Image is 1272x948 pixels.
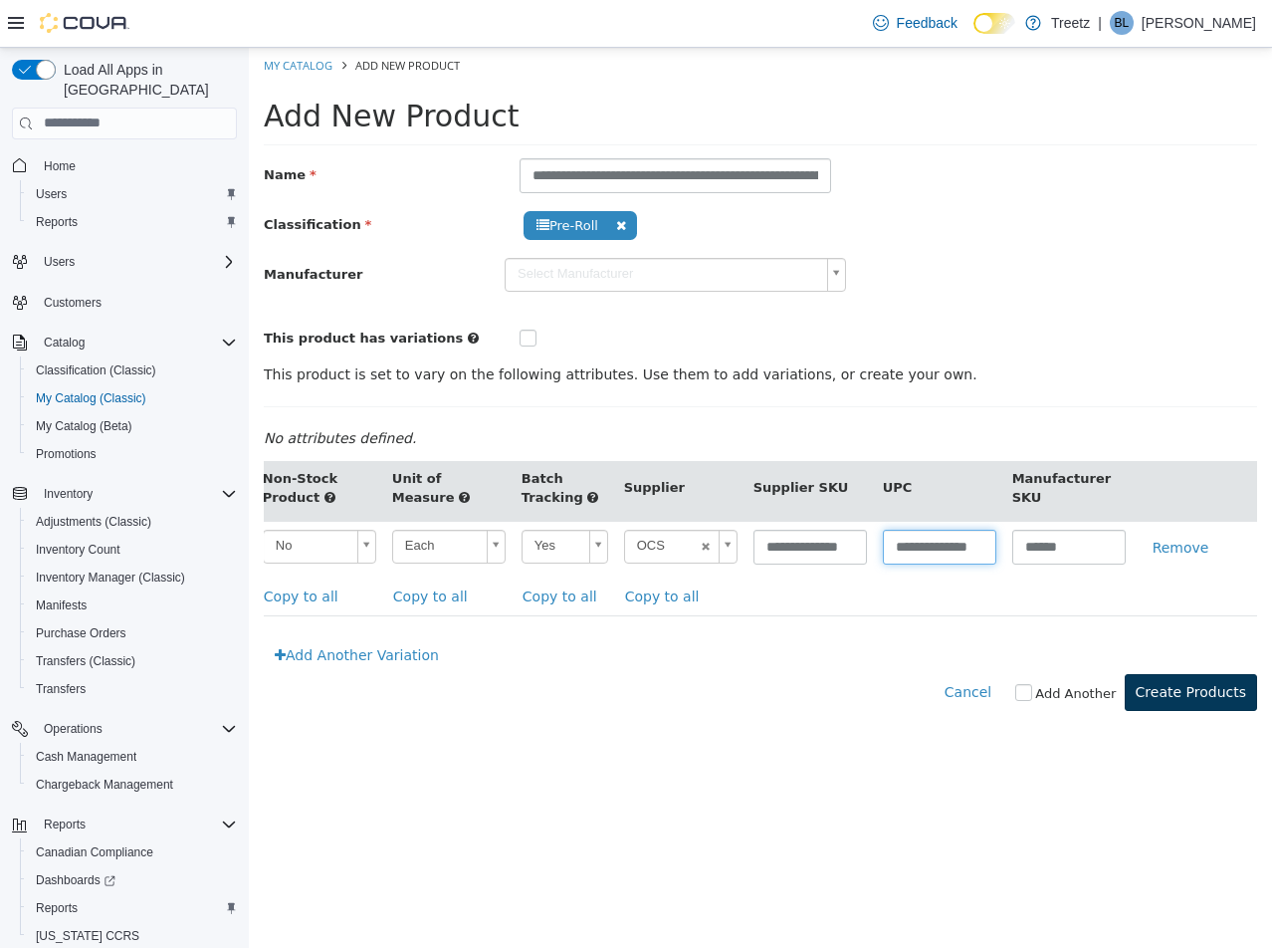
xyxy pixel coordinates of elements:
[106,10,211,25] span: Add New Product
[20,536,245,564] button: Inventory Count
[36,362,156,378] span: Classification (Classic)
[4,329,245,356] button: Catalog
[36,542,120,558] span: Inventory Count
[28,649,143,673] a: Transfers (Classic)
[143,423,206,458] span: Unit of Measure
[28,773,237,797] span: Chargeback Management
[36,291,109,315] a: Customers
[20,384,245,412] button: My Catalog (Classic)
[274,483,332,514] span: Yes
[786,636,867,656] label: Add Another
[28,182,237,206] span: Users
[28,677,94,701] a: Transfers
[4,151,245,180] button: Home
[20,592,245,619] button: Manifests
[36,214,78,230] span: Reports
[28,210,86,234] a: Reports
[20,564,245,592] button: Inventory Manager (Classic)
[15,51,271,86] span: Add New Product
[36,900,78,916] span: Reports
[36,872,115,888] span: Dashboards
[273,531,359,568] a: Copy to all
[28,386,154,410] a: My Catalog (Classic)
[1110,11,1134,35] div: Brandon Lee
[973,34,974,35] span: Dark Mode
[28,924,147,948] a: [US_STATE] CCRS
[36,653,135,669] span: Transfers (Classic)
[44,254,75,270] span: Users
[28,442,237,466] span: Promotions
[375,482,489,516] a: OCS
[36,482,101,506] button: Inventory
[20,894,245,922] button: Reports
[28,868,123,892] a: Dashboards
[36,331,237,355] span: Catalog
[28,510,159,534] a: Adjustments (Classic)
[15,483,101,514] span: No
[4,480,245,508] button: Inventory
[15,283,214,298] span: This product has variations
[973,13,1015,34] input: Dark Mode
[28,386,237,410] span: My Catalog (Classic)
[143,482,257,516] a: Each
[273,423,334,458] span: Batch Tracking
[36,390,146,406] span: My Catalog (Classic)
[40,13,129,33] img: Cova
[44,295,102,311] span: Customers
[28,745,237,769] span: Cash Management
[44,486,93,502] span: Inventory
[36,418,132,434] span: My Catalog (Beta)
[4,248,245,276] button: Users
[20,619,245,647] button: Purchase Orders
[44,335,85,351] span: Catalog
[28,414,237,438] span: My Catalog (Beta)
[20,412,245,440] button: My Catalog (Beta)
[505,432,600,447] span: Supplier SKU
[695,626,753,663] button: Cancel
[28,538,237,562] span: Inventory Count
[28,210,237,234] span: Reports
[28,896,237,920] span: Reports
[28,182,75,206] a: Users
[28,593,95,617] a: Manifests
[36,813,237,836] span: Reports
[28,840,161,864] a: Canadian Compliance
[20,743,245,771] button: Cash Management
[144,483,230,514] span: Each
[15,317,1008,338] p: This product is set to vary on the following attributes. Use them to add variations, or create yo...
[28,621,134,645] a: Purchase Orders
[36,250,237,274] span: Users
[865,3,965,43] a: Feedback
[15,10,84,25] a: My Catalog
[893,482,971,519] a: Remove
[876,626,1008,663] button: Create Products
[36,250,83,274] button: Users
[36,597,87,613] span: Manifests
[28,358,164,382] a: Classification (Classic)
[4,715,245,743] button: Operations
[20,675,245,703] button: Transfers
[28,593,237,617] span: Manifests
[14,531,101,568] a: Copy to all
[376,483,446,514] span: OCS
[28,840,237,864] span: Canadian Compliance
[28,442,105,466] a: Promotions
[28,773,181,797] a: Chargeback Management
[1051,11,1090,35] p: Treetz
[28,677,237,701] span: Transfers
[36,331,93,355] button: Catalog
[36,813,94,836] button: Reports
[15,382,167,398] em: No attributes defined.
[1142,11,1256,35] p: [PERSON_NAME]
[275,163,388,192] span: Pre-Roll
[257,211,570,242] span: Select Manufacturer
[14,423,89,458] span: Non-Stock Product
[28,621,237,645] span: Purchase Orders
[44,158,76,174] span: Home
[634,432,664,447] span: UPC
[36,482,237,506] span: Inventory
[20,180,245,208] button: Users
[36,681,86,697] span: Transfers
[20,647,245,675] button: Transfers (Classic)
[36,749,136,765] span: Cash Management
